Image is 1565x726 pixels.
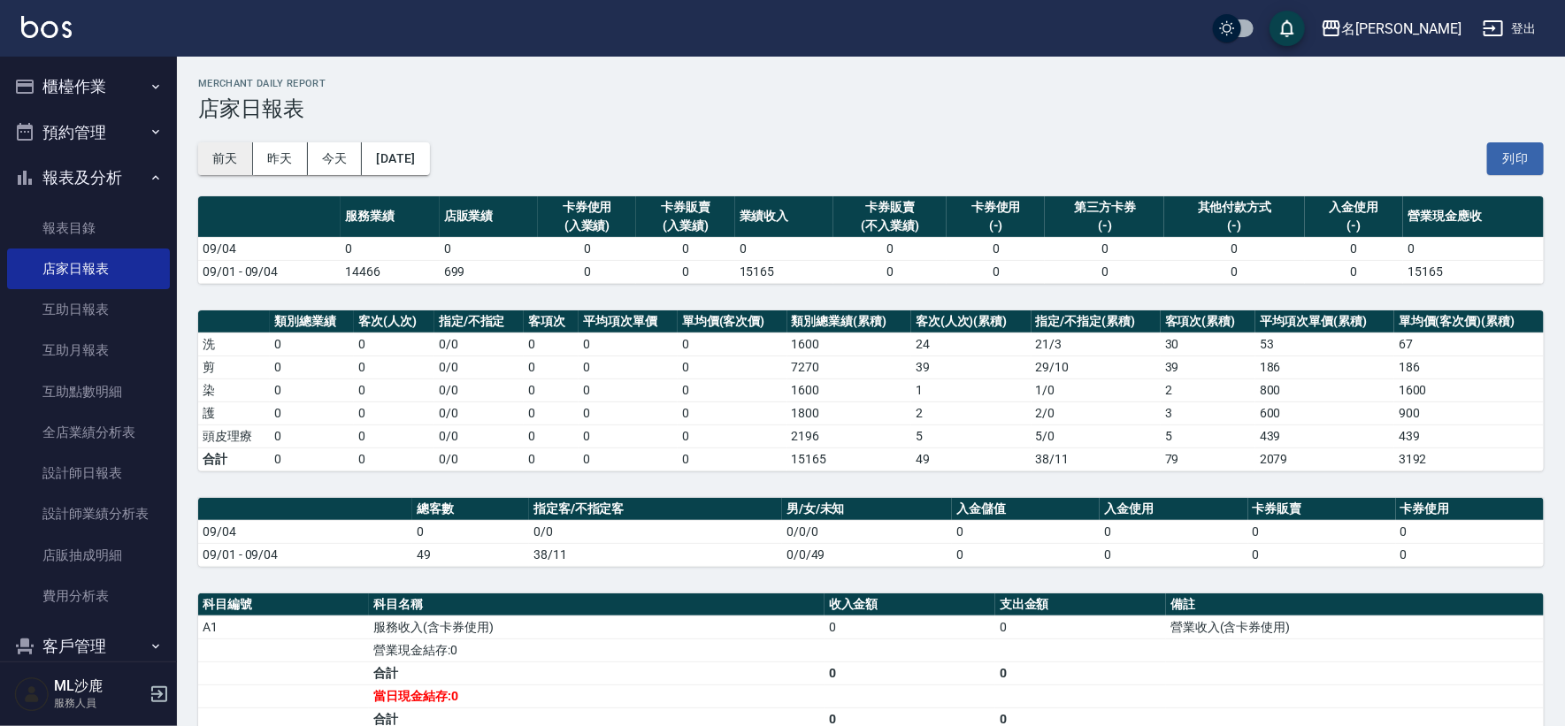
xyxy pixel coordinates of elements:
td: 0 / 0 [434,424,524,447]
td: 0 [440,237,538,260]
th: 收入金額 [825,593,995,616]
td: 439 [1394,424,1544,447]
td: 0 [579,332,678,355]
td: 49 [911,447,1032,470]
th: 科目編號 [198,593,369,616]
h2: Merchant Daily Report [198,78,1544,89]
td: 2 / 0 [1032,401,1161,424]
img: Logo [21,16,72,38]
td: 營業收入(含卡券使用) [1166,615,1544,638]
div: (入業績) [542,217,632,235]
td: 29 / 10 [1032,355,1161,378]
td: 染 [198,378,270,401]
td: 頭皮理療 [198,424,270,447]
td: 79 [1161,447,1255,470]
td: 剪 [198,355,270,378]
td: 5 [1161,424,1255,447]
div: 入金使用 [1309,198,1399,217]
td: 2 [1161,378,1255,401]
td: 0 [952,520,1100,543]
td: 0 [1396,520,1544,543]
th: 指定客/不指定客 [529,498,782,521]
td: 3192 [1394,447,1544,470]
td: 0 [579,447,678,470]
td: 0 [1396,543,1544,566]
td: 0/0 [529,520,782,543]
td: 600 [1255,401,1394,424]
td: 0 [678,401,787,424]
td: 3 [1161,401,1255,424]
button: 櫃檯作業 [7,64,170,110]
th: 平均項次單價 [579,310,678,333]
td: 0 [354,424,433,447]
td: 7270 [787,355,911,378]
td: 0 [1403,237,1544,260]
div: (-) [951,217,1040,235]
table: a dense table [198,310,1544,471]
td: 0 [952,543,1100,566]
button: 報表及分析 [7,155,170,201]
td: 09/04 [198,520,412,543]
td: 合計 [198,447,270,470]
td: 0 / 0 [434,401,524,424]
td: 0 [524,447,579,470]
td: 39 [911,355,1032,378]
a: 店家日報表 [7,248,170,289]
div: 卡券使用 [951,198,1040,217]
td: 30 [1161,332,1255,355]
th: 類別總業績 [270,310,354,333]
td: 0 [354,355,433,378]
td: 0 [1164,237,1305,260]
div: 卡券使用 [542,198,632,217]
th: 備註 [1166,593,1544,616]
th: 客項次 [524,310,579,333]
td: 0 [1100,543,1247,566]
td: 439 [1255,424,1394,447]
td: 0 [524,424,579,447]
td: 1 / 0 [1032,378,1161,401]
td: 0 [538,260,636,283]
button: 列印 [1487,142,1544,175]
div: 卡券販賣 [641,198,730,217]
td: 0 [825,615,995,638]
td: 0 [947,260,1045,283]
th: 單均價(客次價)(累積) [1394,310,1544,333]
a: 全店業績分析表 [7,412,170,453]
th: 客項次(累積) [1161,310,1255,333]
button: 客戶管理 [7,623,170,669]
td: 15165 [735,260,833,283]
button: 今天 [308,142,363,175]
td: 0 [995,615,1166,638]
img: Person [14,676,50,712]
td: 0 [524,355,579,378]
td: 0 [1305,260,1403,283]
td: 0 [341,237,439,260]
td: 當日現金結存:0 [369,684,825,707]
td: 1800 [787,401,911,424]
td: 0 [579,401,678,424]
td: 21 / 3 [1032,332,1161,355]
td: 0 [825,661,995,684]
td: 800 [1255,378,1394,401]
td: 0 [354,332,433,355]
th: 店販業績 [440,196,538,238]
th: 類別總業績(累積) [787,310,911,333]
th: 入金使用 [1100,498,1247,521]
div: 第三方卡券 [1049,198,1160,217]
h5: ML沙鹿 [54,677,144,695]
td: 09/01 - 09/04 [198,260,341,283]
td: 0 [678,355,787,378]
td: 0 [270,332,354,355]
th: 營業現金應收 [1403,196,1544,238]
th: 指定/不指定 [434,310,524,333]
p: 服務人員 [54,695,144,711]
td: 0 [678,447,787,470]
td: 14466 [341,260,439,283]
td: 1600 [787,378,911,401]
td: 0 [636,237,734,260]
td: 24 [911,332,1032,355]
td: 900 [1394,401,1544,424]
th: 支出金額 [995,593,1166,616]
td: 0 [270,401,354,424]
button: 前天 [198,142,253,175]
